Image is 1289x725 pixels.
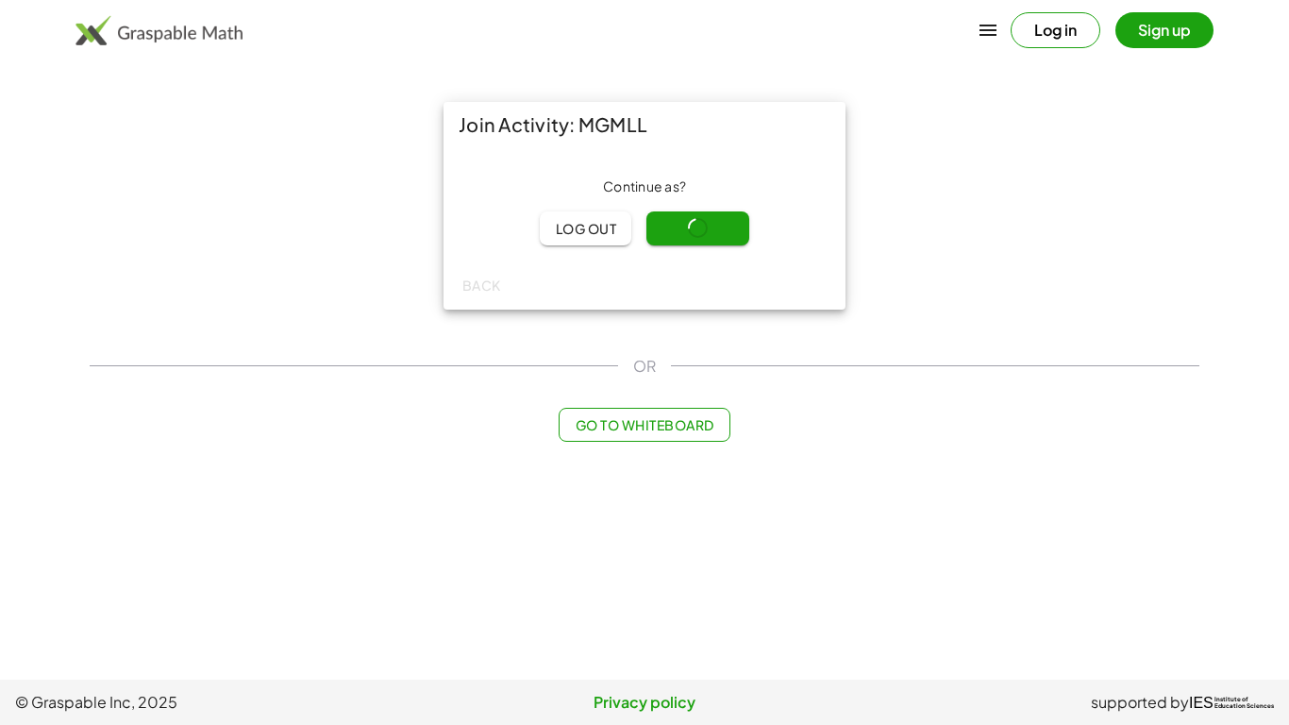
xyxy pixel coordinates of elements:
[555,220,616,237] span: Log out
[575,416,713,433] span: Go to Whiteboard
[1189,691,1274,714] a: IESInstitute ofEducation Sciences
[15,691,435,714] span: © Graspable Inc, 2025
[540,211,631,245] button: Log out
[1189,694,1214,712] span: IES
[444,102,845,147] div: Join Activity: MGMLL
[435,691,855,714] a: Privacy policy
[1115,12,1214,48] button: Sign up
[459,177,830,196] div: Continue as ?
[1011,12,1100,48] button: Log in
[633,355,656,378] span: OR
[1091,691,1189,714] span: supported by
[559,408,729,442] button: Go to Whiteboard
[1214,697,1274,710] span: Institute of Education Sciences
